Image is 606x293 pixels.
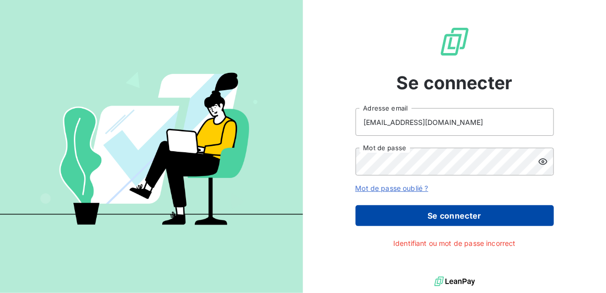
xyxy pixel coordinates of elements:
button: Se connecter [356,205,554,226]
input: placeholder [356,108,554,136]
img: Logo LeanPay [439,26,471,58]
span: Se connecter [397,69,513,96]
a: Mot de passe oublié ? [356,184,428,192]
span: Identifiant ou mot de passe incorrect [393,238,516,248]
img: logo [434,274,475,289]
